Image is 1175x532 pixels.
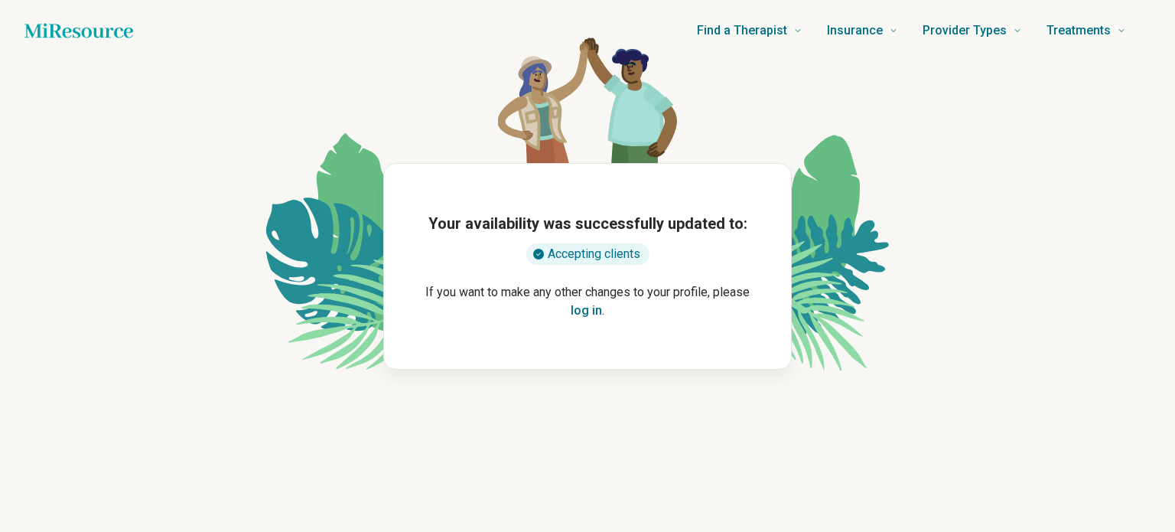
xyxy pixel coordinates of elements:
h1: Your availability was successfully updated to: [428,213,747,234]
p: If you want to make any other changes to your profile, please . [408,283,767,320]
span: Insurance [827,20,883,41]
span: Treatments [1046,20,1111,41]
button: log in [571,302,602,320]
span: Provider Types [923,20,1007,41]
div: Accepting clients [526,243,649,265]
a: Home page [24,15,133,46]
span: Find a Therapist [697,20,787,41]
